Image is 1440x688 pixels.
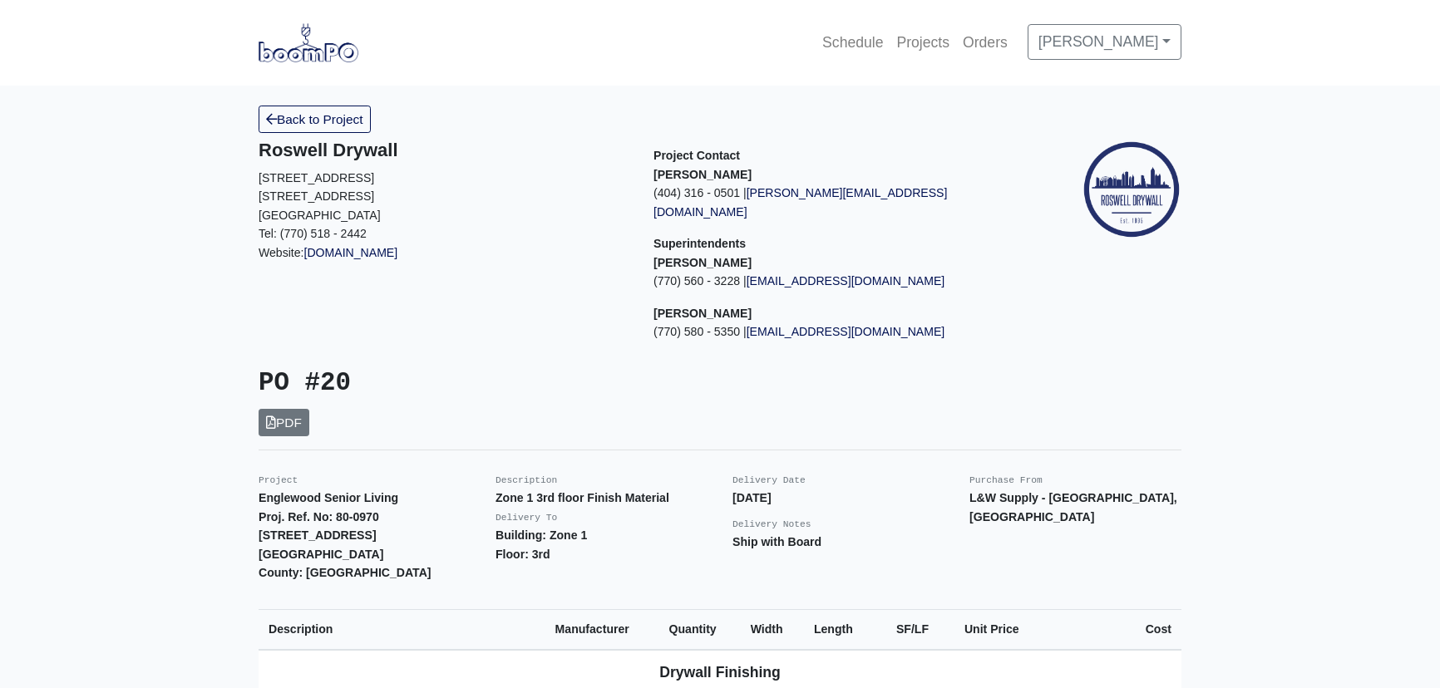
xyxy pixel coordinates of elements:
p: (770) 580 - 5350 | [653,322,1023,342]
strong: [PERSON_NAME] [653,168,752,181]
small: Delivery Notes [732,519,811,529]
a: [PERSON_NAME][EMAIL_ADDRESS][DOMAIN_NAME] [653,186,947,219]
span: Superintendents [653,237,746,250]
strong: [DATE] [732,491,772,504]
strong: [PERSON_NAME] [653,256,752,269]
strong: Floor: 3rd [496,548,550,561]
p: [STREET_ADDRESS] [259,169,629,188]
strong: County: [GEOGRAPHIC_DATA] [259,566,432,579]
a: [EMAIL_ADDRESS][DOMAIN_NAME] [747,274,945,287]
small: Description [496,475,557,485]
img: boomPO [259,23,358,61]
a: Back to Project [259,106,371,133]
small: Delivery Date [732,475,806,485]
strong: Ship with Board [732,535,821,548]
th: Manufacturer [545,609,659,649]
th: Unit Price [939,609,1029,649]
strong: Proj. Ref. No: 80-0970 [259,510,379,523]
th: Quantity [659,609,741,649]
a: PDF [259,409,309,436]
a: [EMAIL_ADDRESS][DOMAIN_NAME] [747,325,945,338]
a: Orders [956,24,1014,61]
th: Length [804,609,875,649]
th: Cost [1029,609,1181,649]
th: Width [741,609,804,649]
small: Delivery To [496,513,557,523]
th: Description [259,609,545,649]
p: [GEOGRAPHIC_DATA] [259,206,629,225]
a: Projects [890,24,956,61]
h3: PO #20 [259,368,708,399]
h5: Roswell Drywall [259,140,629,161]
p: (770) 560 - 3228 | [653,272,1023,291]
p: L&W Supply - [GEOGRAPHIC_DATA], [GEOGRAPHIC_DATA] [969,489,1181,526]
th: SF/LF [875,609,939,649]
a: Schedule [816,24,890,61]
div: Website: [259,140,629,262]
strong: [PERSON_NAME] [653,307,752,320]
small: Purchase From [969,475,1043,485]
a: [DOMAIN_NAME] [304,246,398,259]
small: Project [259,475,298,485]
strong: [GEOGRAPHIC_DATA] [259,548,383,561]
strong: Building: Zone 1 [496,528,587,542]
strong: Englewood Senior Living [259,491,398,504]
strong: Zone 1 3rd floor Finish Material [496,491,669,504]
p: Tel: (770) 518 - 2442 [259,224,629,243]
a: [PERSON_NAME] [1028,24,1181,59]
span: Project Contact [653,149,740,162]
b: Drywall Finishing [659,664,781,681]
p: [STREET_ADDRESS] [259,187,629,206]
p: (404) 316 - 0501 | [653,184,1023,221]
strong: [STREET_ADDRESS] [259,528,377,542]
